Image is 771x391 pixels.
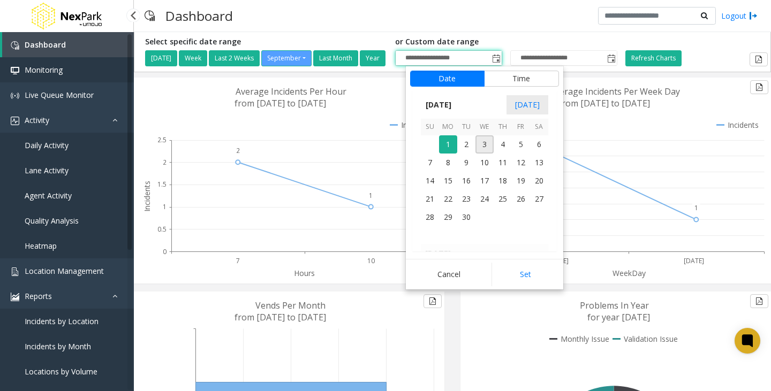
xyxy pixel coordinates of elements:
td: Tuesday, September 16, 2025 [457,172,475,190]
img: 'icon' [11,293,19,301]
button: Time tab [484,71,559,87]
text: 1.5 [157,180,167,189]
span: 25 [494,190,512,208]
td: Wednesday, September 3, 2025 [475,135,494,154]
text: WeekDay [613,268,646,278]
span: Reports [25,291,52,301]
button: Refresh Charts [625,50,682,66]
span: 8 [439,154,457,172]
text: Incidents [142,181,152,212]
img: 'icon' [11,41,19,50]
text: Hours [294,268,315,278]
td: Tuesday, September 30, 2025 [457,208,475,226]
img: 'icon' [11,117,19,125]
td: Monday, September 8, 2025 [439,154,457,172]
span: [DATE] [507,95,548,114]
span: 12 [512,154,530,172]
td: Thursday, September 18, 2025 [494,172,512,190]
button: [DATE] [145,50,177,66]
span: 13 [530,154,548,172]
text: 7 [236,256,240,265]
span: Lane Activity [25,165,69,175]
text: Vends Per Month [255,300,326,311]
text: 2.5 [157,135,167,144]
span: Incidents by Location [25,316,99,326]
button: Set [492,263,559,286]
text: from [DATE] to [DATE] [235,311,326,323]
text: 1 [694,203,698,212]
td: Wednesday, September 10, 2025 [475,154,494,172]
td: Monday, September 15, 2025 [439,172,457,190]
button: Export to pdf [750,52,768,66]
text: 2 [236,146,240,155]
button: Last Month [313,50,358,66]
span: 3 [475,135,494,154]
text: 0.5 [157,225,167,234]
img: 'icon' [11,66,19,75]
h3: Dashboard [160,3,238,29]
span: Dashboard [25,40,66,50]
button: Year [360,50,385,66]
img: pageIcon [145,3,155,29]
td: Wednesday, September 24, 2025 [475,190,494,208]
text: Average Incidents Per Hour [236,86,346,97]
span: Activity [25,115,49,125]
span: 4 [494,135,512,154]
span: 21 [421,190,439,208]
span: 17 [475,172,494,190]
td: Monday, September 22, 2025 [439,190,457,208]
button: Date tab [410,71,485,87]
span: 16 [457,172,475,190]
span: 2 [457,135,475,154]
span: 24 [475,190,494,208]
span: 14 [421,172,439,190]
span: 20 [530,172,548,190]
span: Live Queue Monitor [25,90,94,100]
text: for year [DATE] [587,311,650,323]
th: Th [494,119,512,135]
td: Friday, September 5, 2025 [512,135,530,154]
span: Daily Activity [25,140,69,150]
img: 'icon' [11,91,19,100]
td: Saturday, September 27, 2025 [530,190,548,208]
th: Fr [512,119,530,135]
span: Location Management [25,266,104,276]
text: 1 [369,191,373,200]
td: Friday, September 19, 2025 [512,172,530,190]
span: 19 [512,172,530,190]
text: 0 [163,247,167,256]
td: Friday, September 26, 2025 [512,190,530,208]
text: Average Incidents Per Week Day [550,86,680,97]
th: Su [421,119,439,135]
td: Tuesday, September 2, 2025 [457,135,475,154]
span: 5 [512,135,530,154]
td: Tuesday, September 9, 2025 [457,154,475,172]
td: Sunday, September 21, 2025 [421,190,439,208]
th: We [475,119,494,135]
button: Export to pdf [750,294,768,308]
span: 10 [475,154,494,172]
text: 2 [163,158,167,167]
text: [DATE] [684,256,704,265]
td: Saturday, September 13, 2025 [530,154,548,172]
td: Monday, September 29, 2025 [439,208,457,226]
th: Tu [457,119,475,135]
button: Export to pdf [750,80,768,94]
th: [DATE] [421,244,548,263]
span: Quality Analysis [25,216,79,226]
button: September [261,50,312,66]
button: Week [179,50,207,66]
span: 18 [494,172,512,190]
td: Thursday, September 4, 2025 [494,135,512,154]
span: Incidents by Month [25,341,91,351]
span: 23 [457,190,475,208]
button: Export to pdf [424,294,442,308]
td: Sunday, September 14, 2025 [421,172,439,190]
td: Thursday, September 11, 2025 [494,154,512,172]
span: 22 [439,190,457,208]
span: 26 [512,190,530,208]
a: Dashboard [2,32,134,57]
span: Locations by Volume [25,366,97,377]
span: Monitoring [25,65,63,75]
button: Cancel [410,263,489,286]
